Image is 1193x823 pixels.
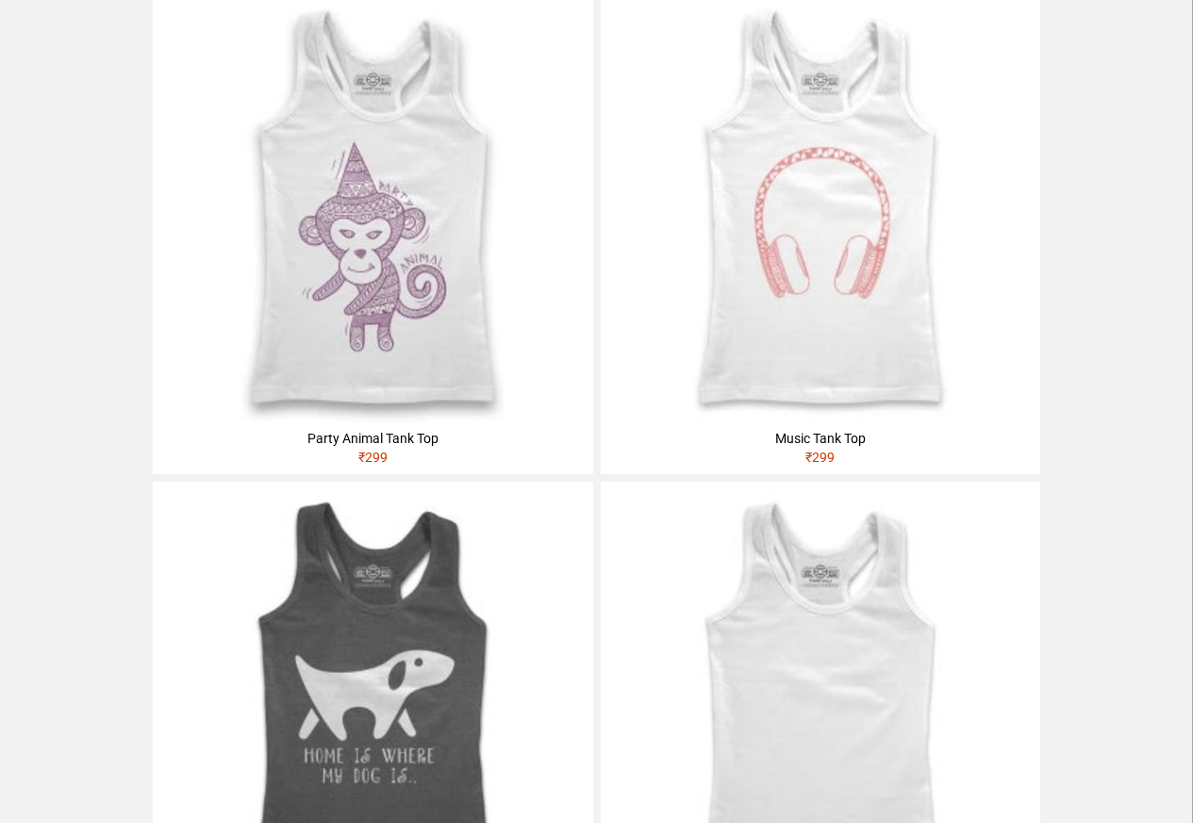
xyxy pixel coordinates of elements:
[601,448,1040,474] div: ₹ 299
[153,429,592,448] div: Party Animal Tank Top
[153,448,592,474] div: ₹ 299
[601,429,1040,448] div: Music Tank Top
